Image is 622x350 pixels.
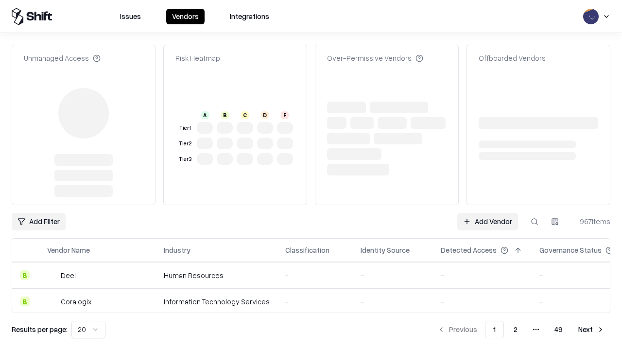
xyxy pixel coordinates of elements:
div: 967 items [571,216,610,227]
div: Human Resources [164,270,270,280]
button: Vendors [166,9,205,24]
div: - [441,270,524,280]
button: Add Filter [12,213,66,230]
button: 2 [506,321,525,338]
div: Coralogix [61,297,91,307]
button: 1 [485,321,504,338]
div: - [285,270,345,280]
div: B [221,111,229,119]
img: Coralogix [47,297,57,306]
button: Integrations [224,9,275,24]
div: Vendor Name [47,245,90,255]
div: Risk Heatmap [175,53,220,63]
div: D [261,111,269,119]
a: Add Vendor [457,213,518,230]
div: Tier 3 [177,155,193,163]
div: Tier 1 [177,124,193,132]
div: - [361,297,425,307]
div: Deel [61,270,76,280]
p: Results per page: [12,324,68,334]
div: Classification [285,245,329,255]
div: Detected Access [441,245,497,255]
div: - [441,297,524,307]
div: Industry [164,245,190,255]
nav: pagination [432,321,610,338]
button: 49 [547,321,570,338]
div: - [285,297,345,307]
div: B [20,297,30,306]
div: Unmanaged Access [24,53,101,63]
div: A [201,111,209,119]
div: B [20,270,30,280]
img: Deel [47,270,57,280]
div: F [281,111,289,119]
div: - [361,270,425,280]
button: Issues [114,9,147,24]
div: C [241,111,249,119]
div: Information Technology Services [164,297,270,307]
div: Over-Permissive Vendors [327,53,423,63]
div: Governance Status [539,245,602,255]
div: Offboarded Vendors [479,53,546,63]
div: Identity Source [361,245,410,255]
button: Next [572,321,610,338]
div: Tier 2 [177,140,193,148]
